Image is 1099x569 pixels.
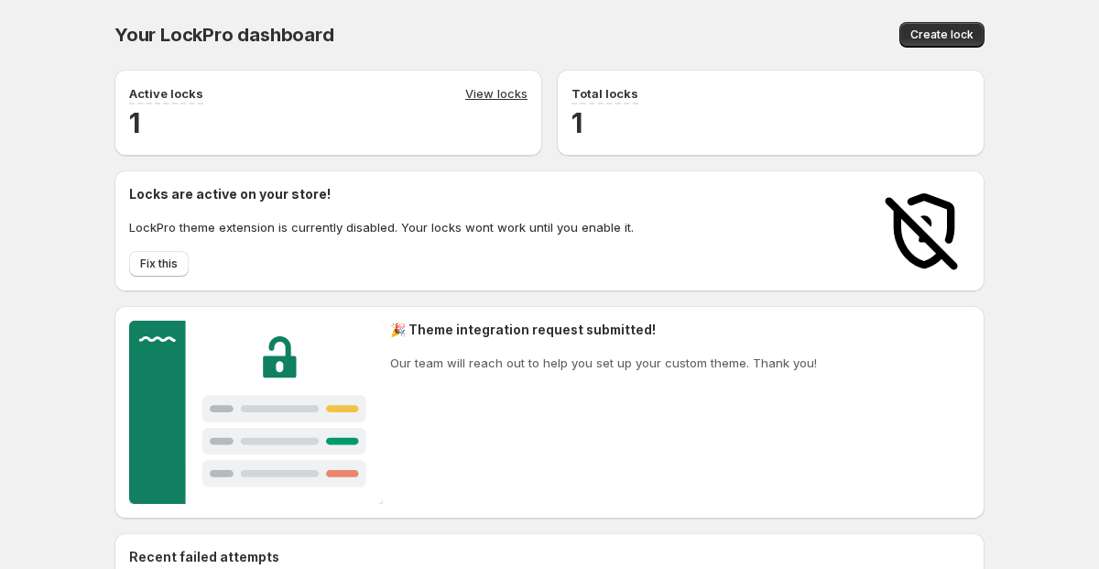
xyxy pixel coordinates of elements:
[390,354,817,372] p: Our team will reach out to help you set up your custom theme. Thank you!
[910,27,974,42] span: Create lock
[571,104,970,141] h2: 1
[129,218,634,236] p: LockPro theme extension is currently disabled. Your locks wont work until you enable it.
[129,321,383,504] img: Customer support
[571,84,638,103] p: Total locks
[129,104,528,141] h2: 1
[114,24,334,46] span: Your LockPro dashboard
[465,84,528,104] a: View locks
[140,257,178,271] span: Fix this
[129,185,634,203] h2: Locks are active on your store!
[129,548,279,566] h2: Recent failed attempts
[878,185,970,277] img: Locks disabled
[129,251,189,277] button: Fix this
[899,22,985,48] button: Create lock
[129,84,203,103] p: Active locks
[390,321,817,339] h2: 🎉 Theme integration request submitted!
